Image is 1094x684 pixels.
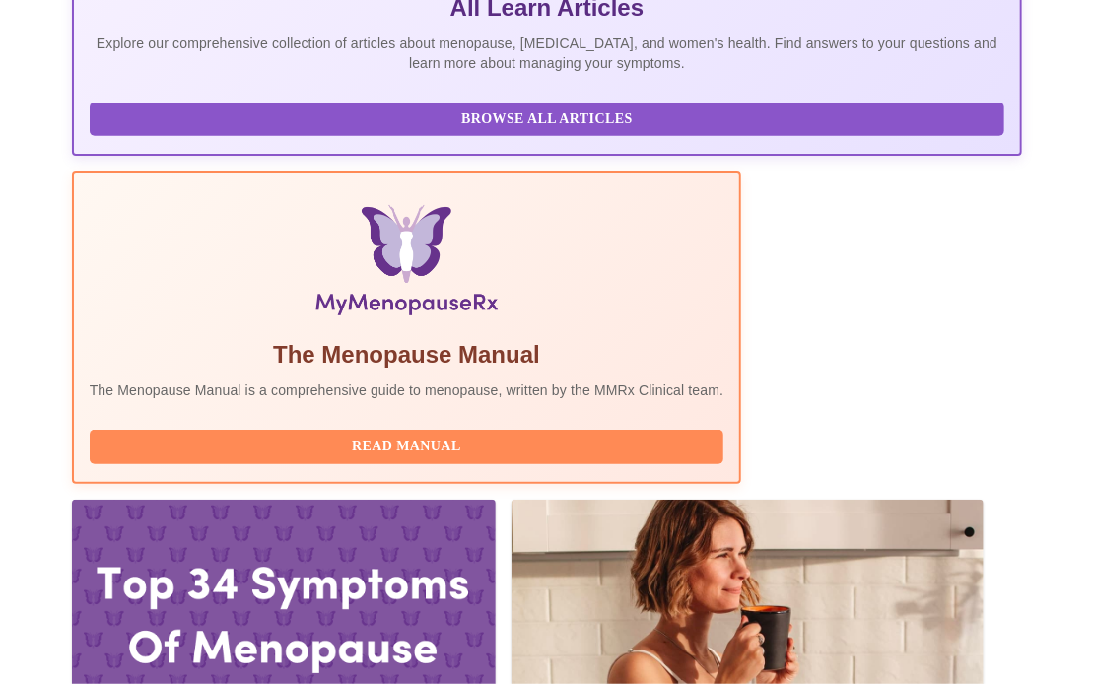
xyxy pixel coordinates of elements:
h5: The Menopause Manual [90,339,724,371]
span: Read Manual [109,435,705,459]
a: Browse All Articles [90,109,1010,126]
a: Read Manual [90,437,729,453]
span: Browse All Articles [109,107,986,132]
img: Menopause Manual [190,205,623,323]
button: Read Manual [90,430,724,464]
p: The Menopause Manual is a comprehensive guide to menopause, written by the MMRx Clinical team. [90,380,724,400]
p: Explore our comprehensive collection of articles about menopause, [MEDICAL_DATA], and women's hea... [90,34,1005,73]
button: Browse All Articles [90,103,1005,137]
